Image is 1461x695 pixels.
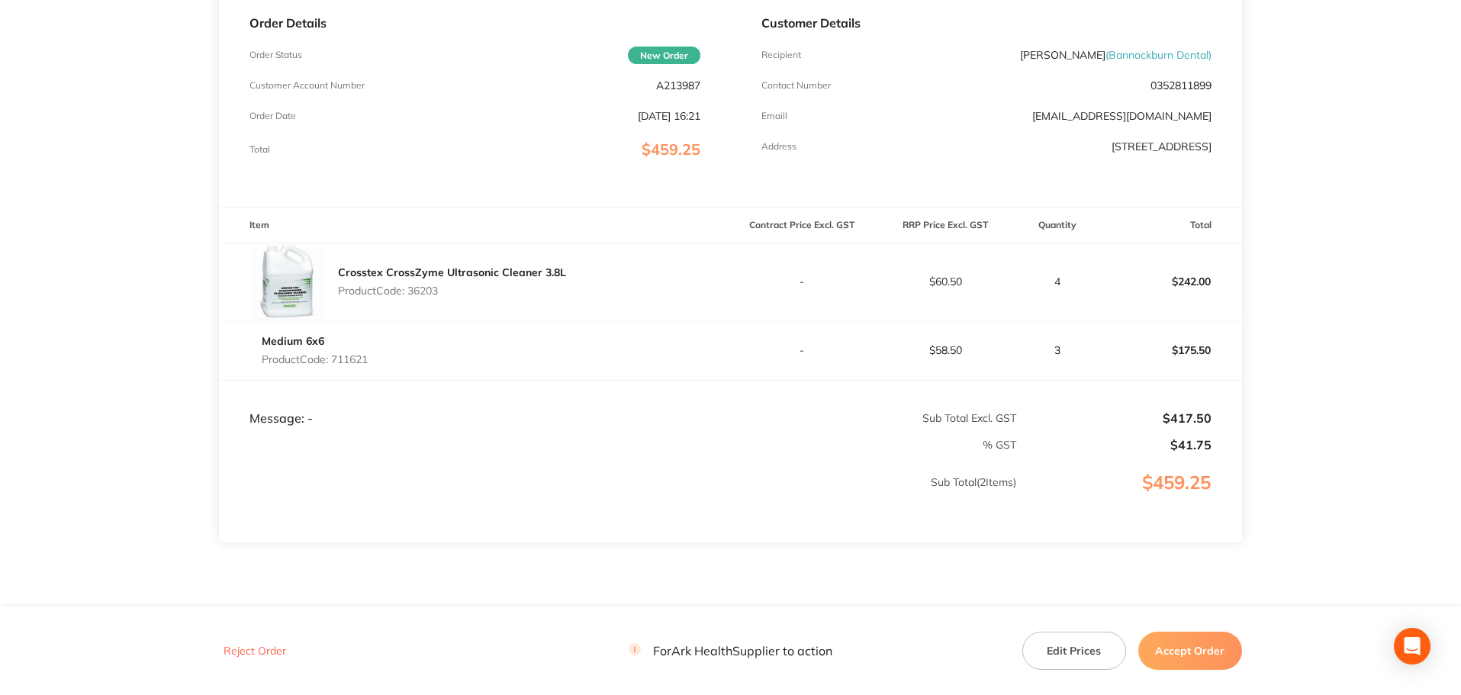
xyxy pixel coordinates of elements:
[249,144,270,155] p: Total
[1018,438,1212,452] p: $41.75
[249,80,365,91] p: Customer Account Number
[249,50,302,60] p: Order Status
[220,476,1016,519] p: Sub Total ( 2 Items)
[262,353,368,365] p: Product Code: 711621
[338,285,566,297] p: Product Code: 36203
[761,141,796,152] p: Address
[642,140,700,159] span: $459.25
[731,208,874,243] th: Contract Price Excl. GST
[219,380,730,426] td: Message: -
[874,275,1016,288] p: $60.50
[338,265,566,279] a: Crosstex CrossZyme Ultrasonic Cleaner 3.8L
[732,412,1016,424] p: Sub Total Excl. GST
[761,50,801,60] p: Recipient
[874,208,1017,243] th: RRP Price Excl. GST
[628,47,700,64] span: New Order
[1394,628,1430,664] div: Open Intercom Messenger
[1105,48,1212,62] span: ( Bannockburn Dental )
[1022,632,1126,670] button: Edit Prices
[249,243,326,320] img: ZTNwN2MzaQ
[1112,140,1212,153] p: [STREET_ADDRESS]
[1018,344,1098,356] p: 3
[1017,208,1099,243] th: Quantity
[1099,332,1241,368] p: $175.50
[761,111,787,121] p: Emaill
[219,645,291,658] button: Reject Order
[249,16,700,30] p: Order Details
[1020,49,1212,61] p: [PERSON_NAME]
[732,344,874,356] p: -
[761,16,1212,30] p: Customer Details
[1018,411,1212,425] p: $417.50
[874,344,1016,356] p: $58.50
[1099,208,1242,243] th: Total
[638,110,700,122] p: [DATE] 16:21
[656,79,700,92] p: A213987
[1099,263,1241,300] p: $242.00
[732,275,874,288] p: -
[262,334,324,348] a: Medium 6x6
[761,80,831,91] p: Contact Number
[1018,275,1098,288] p: 4
[219,208,730,243] th: Item
[1150,79,1212,92] p: 0352811899
[1032,109,1212,123] a: [EMAIL_ADDRESS][DOMAIN_NAME]
[220,439,1016,451] p: % GST
[629,644,832,658] p: For Ark Health Supplier to action
[249,111,296,121] p: Order Date
[1138,632,1242,670] button: Accept Order
[1018,472,1241,524] p: $459.25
